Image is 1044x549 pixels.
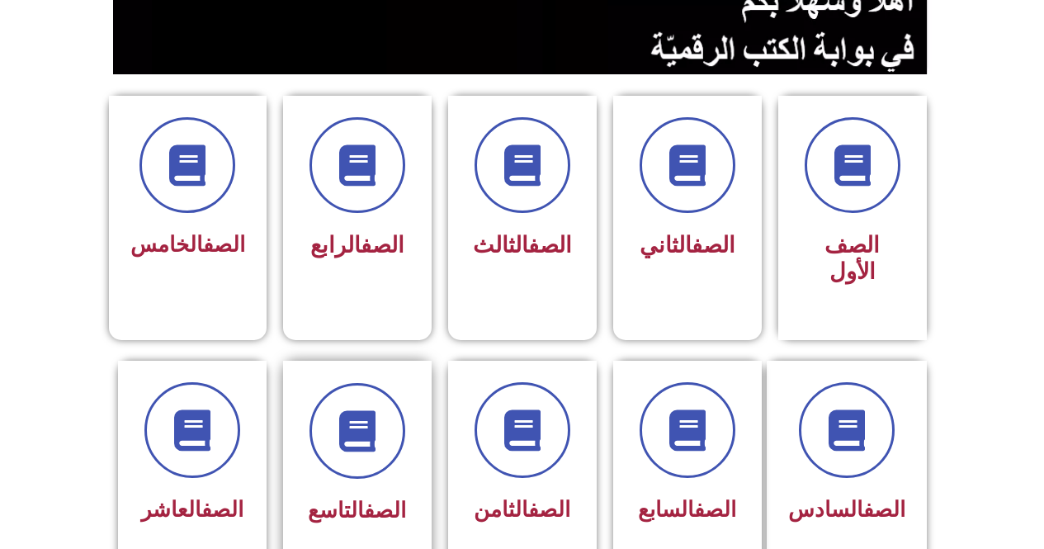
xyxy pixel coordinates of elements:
[640,232,735,258] span: الثاني
[201,497,243,522] a: الصف
[692,232,735,258] a: الصف
[130,232,245,257] span: الخامس
[824,232,880,285] span: الصف الأول
[528,232,572,258] a: الصف
[141,497,243,522] span: العاشر
[638,497,736,522] span: السابع
[361,232,404,258] a: الصف
[473,232,572,258] span: الثالث
[203,232,245,257] a: الصف
[863,497,905,522] a: الصف
[694,497,736,522] a: الصف
[528,497,570,522] a: الصف
[364,498,406,523] a: الصف
[310,232,404,258] span: الرابع
[788,497,905,522] span: السادس
[308,498,406,523] span: التاسع
[474,497,570,522] span: الثامن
